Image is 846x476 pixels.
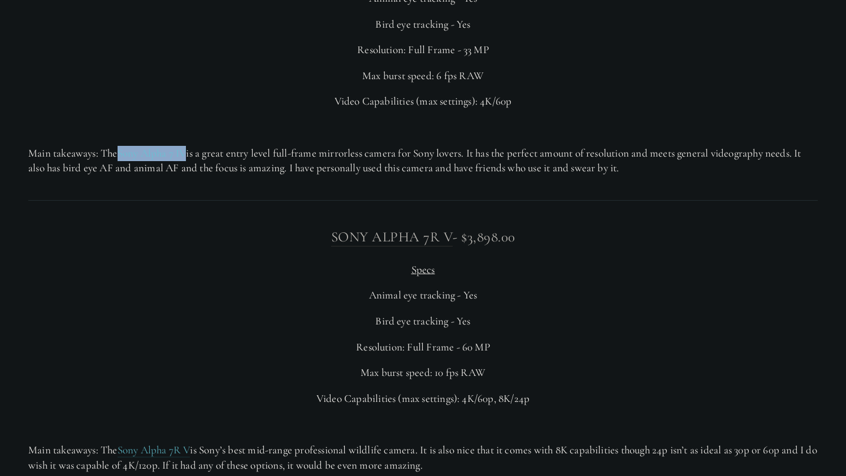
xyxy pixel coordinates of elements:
[28,42,818,58] p: Resolution: Full Frame - 33 MP
[28,226,818,248] h3: - $3,898.00
[28,146,818,176] p: Main takeaways: The is a great entry level full-frame mirrorless camera for Sony lovers. It has t...
[411,263,435,276] span: Specs
[28,391,818,406] p: Video Capabilities (max settings): 4K/60p, 8K/24p
[331,228,453,246] a: Sony Alpha 7R V
[118,443,190,457] a: Sony Alpha 7R V
[28,94,818,109] p: Video Capabilities (max settings): 4K/60p
[28,17,818,32] p: Bird eye tracking - Yes
[118,146,186,161] a: Sony Alpha 7 IV
[28,68,818,84] p: Max burst speed: 6 fps RAW
[28,443,818,473] p: Main takeaways: The is Sony’s best mid-range professional wildlife camera. It is also nice that i...
[28,314,818,329] p: Bird eye tracking - Yes
[28,365,818,380] p: Max burst speed: 10 fps RAW
[28,340,818,355] p: Resolution: Full Frame - 60 MP
[28,288,818,303] p: Animal eye tracking - Yes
